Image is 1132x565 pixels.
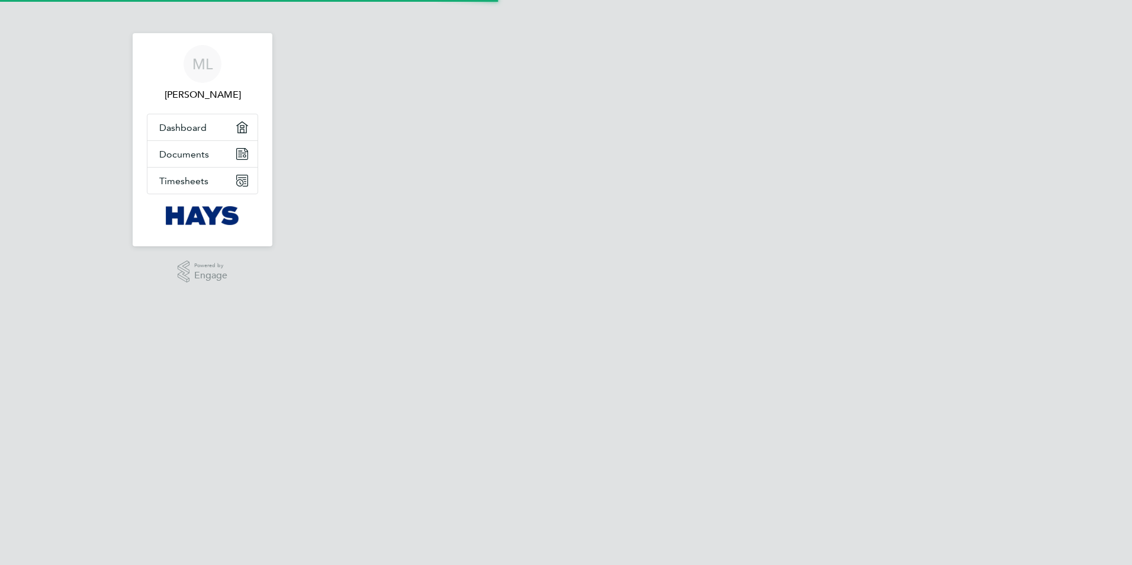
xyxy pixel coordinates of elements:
[159,149,209,160] span: Documents
[194,271,227,281] span: Engage
[159,122,207,133] span: Dashboard
[166,206,240,225] img: hays-logo-retina.png
[147,88,258,102] span: Martynas Lukosius
[147,141,258,167] a: Documents
[147,45,258,102] a: ML[PERSON_NAME]
[147,114,258,140] a: Dashboard
[133,33,272,246] nav: Main navigation
[159,175,208,187] span: Timesheets
[194,261,227,271] span: Powered by
[147,168,258,194] a: Timesheets
[192,56,213,72] span: ML
[147,206,258,225] a: Go to home page
[178,261,228,283] a: Powered byEngage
